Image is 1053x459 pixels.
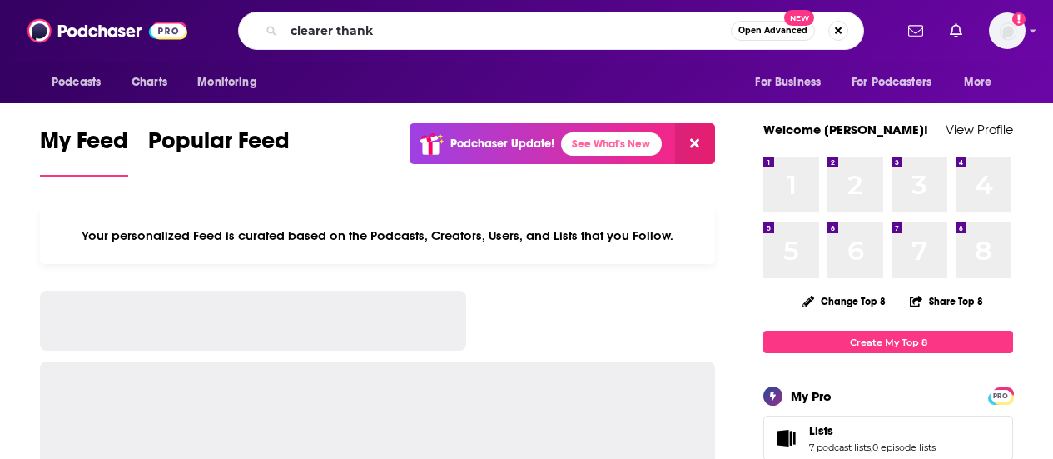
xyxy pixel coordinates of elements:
div: My Pro [791,388,832,404]
div: Search podcasts, credits, & more... [238,12,864,50]
a: My Feed [40,127,128,177]
button: Show profile menu [989,12,1026,49]
button: open menu [952,67,1013,98]
span: For Business [755,71,821,94]
a: Welcome [PERSON_NAME]! [763,122,928,137]
span: Monitoring [197,71,256,94]
button: open menu [186,67,278,98]
button: Change Top 8 [792,291,896,312]
button: Open AdvancedNew [731,21,815,41]
div: Your personalized Feed is curated based on the Podcasts, Creators, Users, and Lists that you Follow. [40,207,715,264]
button: open menu [40,67,122,98]
svg: Add a profile image [1012,12,1026,26]
a: Create My Top 8 [763,331,1013,353]
span: Charts [132,71,167,94]
button: open menu [743,67,842,98]
p: Podchaser Update! [450,137,554,151]
span: Open Advanced [738,27,807,35]
button: open menu [841,67,956,98]
a: Show notifications dropdown [902,17,930,45]
span: For Podcasters [852,71,931,94]
button: Share Top 8 [909,285,984,317]
a: View Profile [946,122,1013,137]
a: See What's New [561,132,662,156]
span: Logged in as sierra.swanson [989,12,1026,49]
a: Show notifications dropdown [943,17,969,45]
a: 0 episode lists [872,442,936,453]
a: 7 podcast lists [809,442,871,453]
span: New [784,10,814,26]
span: Lists [809,423,833,438]
a: PRO [991,389,1011,402]
a: Lists [769,427,802,450]
span: Podcasts [52,71,101,94]
img: User Profile [989,12,1026,49]
a: Popular Feed [148,127,290,177]
span: More [964,71,992,94]
a: Lists [809,423,936,438]
a: Charts [121,67,177,98]
img: Podchaser - Follow, Share and Rate Podcasts [27,15,187,47]
span: , [871,442,872,453]
span: My Feed [40,127,128,165]
span: Popular Feed [148,127,290,165]
input: Search podcasts, credits, & more... [284,17,731,44]
span: PRO [991,390,1011,402]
